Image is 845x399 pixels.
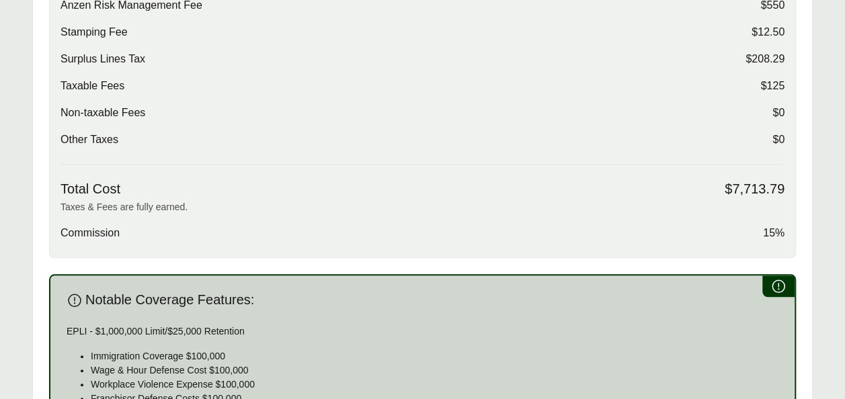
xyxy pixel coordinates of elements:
[91,378,778,392] p: Workplace Violence Expense $100,000
[85,292,254,308] span: Notable Coverage Features:
[67,324,778,339] p: EPLI - $1,000,000 Limit/$25,000 Retention
[763,225,784,241] span: 15%
[61,24,128,40] span: Stamping Fee
[760,78,784,94] span: $125
[61,181,120,197] span: Total Cost
[91,349,778,363] p: Immigration Coverage $100,000
[91,363,778,378] p: Wage & Hour Defense Cost $100,000
[61,51,145,67] span: Surplus Lines Tax
[61,225,120,241] span: Commission
[61,132,118,148] span: Other Taxes
[61,105,145,121] span: Non-taxable Fees
[746,51,784,67] span: $208.29
[725,181,784,197] span: $7,713.79
[772,132,784,148] span: $0
[752,24,784,40] span: $12.50
[61,78,124,94] span: Taxable Fees
[61,200,784,214] p: Taxes & Fees are fully earned.
[772,105,784,121] span: $0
